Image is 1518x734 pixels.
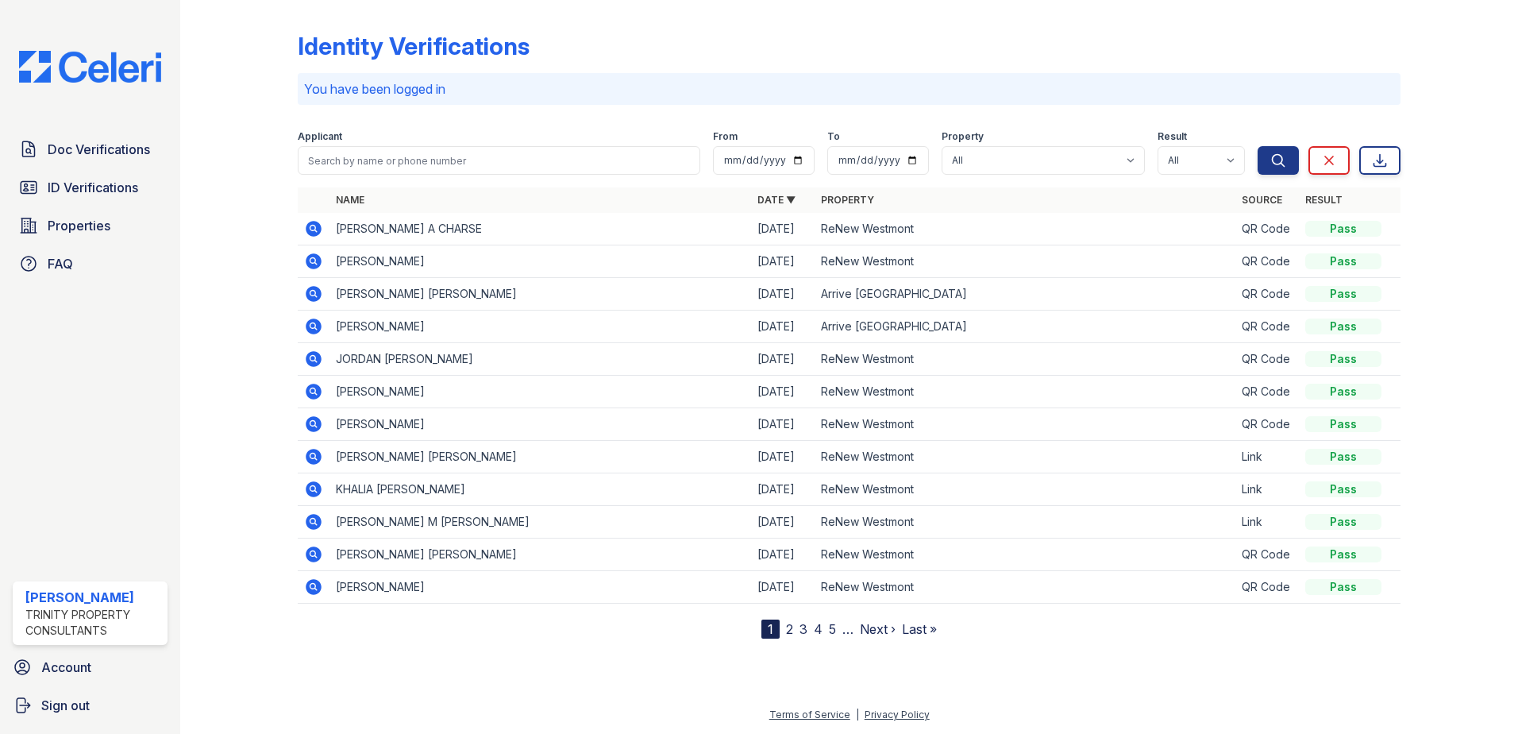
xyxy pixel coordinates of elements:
div: Pass [1305,481,1381,497]
div: 1 [761,620,780,639]
td: Link [1235,506,1299,539]
td: [DATE] [751,311,815,343]
p: You have been logged in [304,79,1394,99]
span: Doc Verifications [48,140,150,159]
td: [PERSON_NAME] A CHARSE [329,213,751,245]
td: ReNew Westmont [815,506,1236,539]
td: ReNew Westmont [815,213,1236,245]
td: [DATE] [751,213,815,245]
div: Pass [1305,286,1381,302]
span: ID Verifications [48,178,138,197]
label: From [713,130,738,143]
div: Pass [1305,351,1381,367]
label: To [827,130,840,143]
td: [PERSON_NAME] [329,376,751,408]
a: 2 [786,621,793,637]
div: Pass [1305,384,1381,400]
div: Pass [1305,416,1381,432]
td: ReNew Westmont [815,343,1236,376]
td: Arrive [GEOGRAPHIC_DATA] [815,278,1236,311]
a: Properties [13,210,168,241]
a: Privacy Policy [865,709,930,720]
a: Doc Verifications [13,133,168,165]
td: ReNew Westmont [815,539,1236,571]
td: ReNew Westmont [815,376,1236,408]
td: [DATE] [751,441,815,473]
a: Source [1242,194,1282,206]
a: Name [336,194,364,206]
td: Link [1235,441,1299,473]
td: ReNew Westmont [815,245,1236,278]
td: [PERSON_NAME] [329,408,751,441]
a: Result [1305,194,1343,206]
label: Applicant [298,130,342,143]
a: 5 [829,621,836,637]
a: Next › [860,621,896,637]
td: [DATE] [751,408,815,441]
td: [DATE] [751,506,815,539]
td: [DATE] [751,376,815,408]
label: Property [942,130,984,143]
div: Identity Verifications [298,32,530,60]
img: CE_Logo_Blue-a8612792a0a2168367f1c8372b55b34899dd931a85d93a1a3d3e32e68fde9ad4.png [6,51,174,83]
a: FAQ [13,248,168,280]
td: ReNew Westmont [815,473,1236,506]
a: Terms of Service [769,709,850,720]
input: Search by name or phone number [298,146,700,175]
td: [PERSON_NAME] [329,311,751,343]
div: Pass [1305,514,1381,530]
td: QR Code [1235,539,1299,571]
td: QR Code [1235,311,1299,343]
td: [PERSON_NAME] [329,245,751,278]
td: QR Code [1235,376,1299,408]
div: Pass [1305,221,1381,237]
td: KHALIA [PERSON_NAME] [329,473,751,506]
div: [PERSON_NAME] [25,588,161,607]
span: Sign out [41,696,90,715]
td: [DATE] [751,245,815,278]
a: Sign out [6,690,174,721]
span: Properties [48,216,110,235]
td: [DATE] [751,278,815,311]
a: 3 [799,621,807,637]
td: [DATE] [751,343,815,376]
span: FAQ [48,254,73,273]
div: Pass [1305,449,1381,465]
span: … [842,620,853,639]
a: Date ▼ [757,194,796,206]
div: Pass [1305,547,1381,562]
div: Pass [1305,319,1381,334]
td: [PERSON_NAME] [PERSON_NAME] [329,539,751,571]
td: QR Code [1235,245,1299,278]
td: JORDAN [PERSON_NAME] [329,343,751,376]
td: ReNew Westmont [815,441,1236,473]
a: Last » [902,621,937,637]
td: [DATE] [751,539,815,571]
div: Pass [1305,253,1381,269]
td: QR Code [1235,571,1299,604]
div: Pass [1305,579,1381,595]
span: Account [41,658,91,677]
div: | [856,709,859,720]
td: ReNew Westmont [815,408,1236,441]
div: Trinity Property Consultants [25,607,161,639]
td: QR Code [1235,343,1299,376]
td: [PERSON_NAME] [PERSON_NAME] [329,441,751,473]
td: [DATE] [751,473,815,506]
td: QR Code [1235,278,1299,311]
td: QR Code [1235,213,1299,245]
td: [PERSON_NAME] M [PERSON_NAME] [329,506,751,539]
td: ReNew Westmont [815,571,1236,604]
td: [DATE] [751,571,815,604]
td: [PERSON_NAME] [329,571,751,604]
td: Arrive [GEOGRAPHIC_DATA] [815,311,1236,343]
a: Property [821,194,874,206]
td: QR Code [1235,408,1299,441]
td: Link [1235,473,1299,506]
label: Result [1158,130,1187,143]
a: 4 [814,621,823,637]
td: [PERSON_NAME] [PERSON_NAME] [329,278,751,311]
a: Account [6,651,174,683]
a: ID Verifications [13,172,168,203]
